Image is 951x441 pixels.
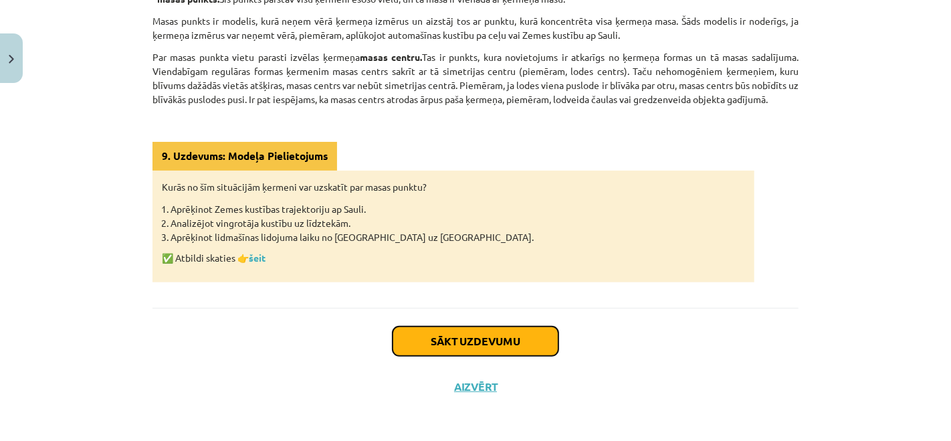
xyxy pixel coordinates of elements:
[152,142,337,171] div: 9. Uzdevums: Modeļa Pielietojums
[249,252,266,264] a: šeit
[162,180,745,194] p: Kurās no šīm situācijām ķermeni var uzskatīt par masas punktu?
[171,230,745,244] li: Aprēķinot lidmašīnas lidojuma laiku no [GEOGRAPHIC_DATA] uz [GEOGRAPHIC_DATA].
[393,327,558,356] button: Sākt uzdevumu
[152,14,799,42] p: Masas punkts ir modelis, kurā neņem vērā ķermeņa izmērus un aizstāj tos ar punktu, kurā koncentrē...
[360,51,423,63] strong: masas centru.
[450,380,501,393] button: Aizvērt
[152,50,799,106] p: Par masas punkta vietu parasti izvēlas ķermeņa Tas ir punkts, kura novietojums ir atkarīgs no ķer...
[171,216,745,230] li: Analizējot vingrotāja kustību uz līdztekām.
[9,55,14,64] img: icon-close-lesson-0947bae3869378f0d4975bcd49f059093ad1ed9edebbc8119c70593378902aed.svg
[162,251,745,265] p: ✅ Atbildi skaties 👉
[171,202,745,216] li: Aprēķinot Zemes kustības trajektoriju ap Sauli.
